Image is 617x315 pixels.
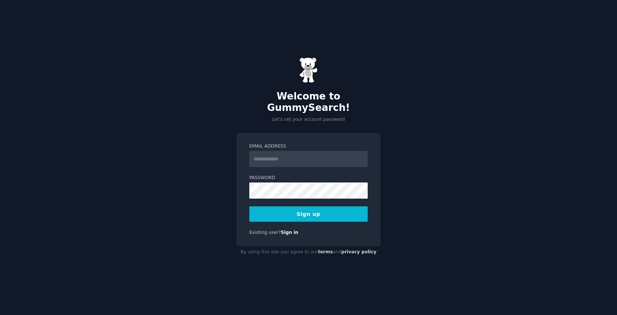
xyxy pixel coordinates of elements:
[341,249,377,254] a: privacy policy
[236,91,381,114] h2: Welcome to GummySearch!
[249,230,281,235] span: Existing user?
[318,249,333,254] a: terms
[236,116,381,123] p: Let's set your account password
[249,206,368,222] button: Sign up
[281,230,299,235] a: Sign in
[249,175,368,181] label: Password
[236,246,381,258] div: By using this site you agree to our and
[249,143,368,150] label: Email Address
[299,57,318,83] img: Gummy Bear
